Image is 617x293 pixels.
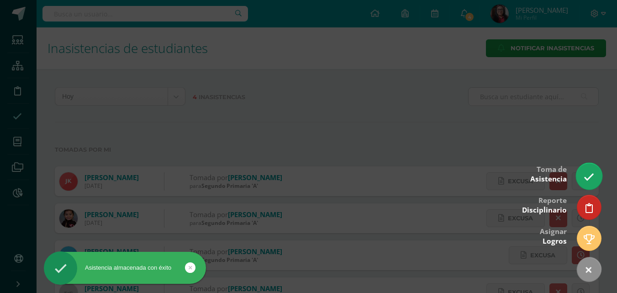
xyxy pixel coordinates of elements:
div: Toma de [530,159,567,188]
div: Asignar [540,221,567,250]
span: Logros [543,236,567,246]
span: Disciplinario [522,205,567,215]
span: Asistencia [530,174,567,184]
div: Asistencia almacenada con éxito [44,264,206,272]
div: Reporte [522,190,567,219]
